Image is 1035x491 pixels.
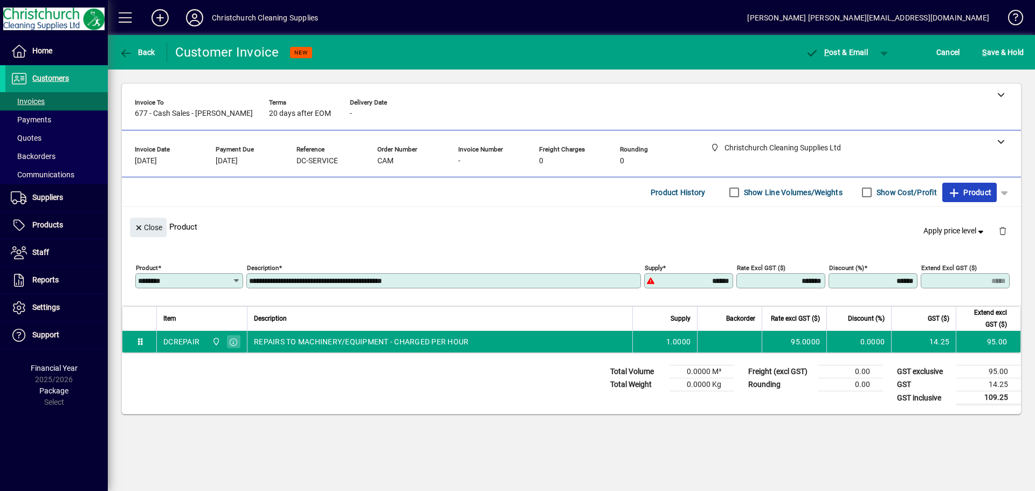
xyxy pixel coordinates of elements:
[800,43,873,62] button: Post & Email
[11,152,56,161] span: Backorders
[177,8,212,27] button: Profile
[1000,2,1022,37] a: Knowledge Base
[216,157,238,165] span: [DATE]
[5,294,108,321] a: Settings
[5,92,108,110] a: Invoices
[135,157,157,165] span: [DATE]
[818,378,883,391] td: 0.00
[119,48,155,57] span: Back
[829,264,864,272] mat-label: Discount (%)
[979,43,1026,62] button: Save & Hold
[747,9,989,26] div: [PERSON_NAME] [PERSON_NAME][EMAIL_ADDRESS][DOMAIN_NAME]
[5,129,108,147] a: Quotes
[143,8,177,27] button: Add
[5,267,108,294] a: Reports
[605,378,670,391] td: Total Weight
[11,97,45,106] span: Invoices
[39,386,68,395] span: Package
[942,183,997,202] button: Product
[127,222,169,232] app-page-header-button: Close
[5,239,108,266] a: Staff
[32,330,59,339] span: Support
[11,170,74,179] span: Communications
[32,220,63,229] span: Products
[212,9,318,26] div: Christchurch Cleaning Supplies
[32,248,49,257] span: Staff
[923,225,986,237] span: Apply price level
[726,313,755,324] span: Backorder
[5,110,108,129] a: Payments
[108,43,167,62] app-page-header-button: Back
[209,336,222,348] span: Christchurch Cleaning Supplies Ltd
[377,157,394,165] span: CAM
[848,313,885,324] span: Discount (%)
[948,184,991,201] span: Product
[254,313,287,324] span: Description
[743,365,818,378] td: Freight (excl GST)
[32,46,52,55] span: Home
[163,313,176,324] span: Item
[458,157,460,165] span: -
[982,44,1024,61] span: ave & Hold
[11,115,51,124] span: Payments
[956,391,1021,405] td: 109.25
[136,264,158,272] mat-label: Product
[670,365,734,378] td: 0.0000 M³
[32,193,63,202] span: Suppliers
[32,303,60,312] span: Settings
[934,43,963,62] button: Cancel
[130,218,167,237] button: Close
[928,313,949,324] span: GST ($)
[646,183,710,202] button: Product History
[982,48,986,57] span: S
[919,222,990,241] button: Apply price level
[5,165,108,184] a: Communications
[247,264,279,272] mat-label: Description
[135,109,253,118] span: 677 - Cash Sales - [PERSON_NAME]
[5,212,108,239] a: Products
[269,109,331,118] span: 20 days after EOM
[956,331,1020,352] td: 95.00
[605,365,670,378] td: Total Volume
[956,378,1021,391] td: 14.25
[5,184,108,211] a: Suppliers
[921,264,977,272] mat-label: Extend excl GST ($)
[254,336,468,347] span: REPAIRS TO MACHINERY/EQUIPMENT - CHARGED PER HOUR
[666,336,691,347] span: 1.0000
[116,43,158,62] button: Back
[874,187,937,198] label: Show Cost/Profit
[824,48,829,57] span: P
[350,109,352,118] span: -
[294,49,308,56] span: NEW
[892,378,956,391] td: GST
[956,365,1021,378] td: 95.00
[5,322,108,349] a: Support
[163,336,199,347] div: DCREPAIR
[670,378,734,391] td: 0.0000 Kg
[963,307,1007,330] span: Extend excl GST ($)
[296,157,338,165] span: DC-SERVICE
[32,275,59,284] span: Reports
[743,378,818,391] td: Rounding
[122,207,1021,246] div: Product
[769,336,820,347] div: 95.0000
[175,44,279,61] div: Customer Invoice
[990,226,1016,236] app-page-header-button: Delete
[805,48,868,57] span: ost & Email
[134,219,162,237] span: Close
[771,313,820,324] span: Rate excl GST ($)
[11,134,42,142] span: Quotes
[645,264,663,272] mat-label: Supply
[31,364,78,372] span: Financial Year
[32,74,69,82] span: Customers
[539,157,543,165] span: 0
[891,331,956,352] td: 14.25
[892,365,956,378] td: GST exclusive
[5,147,108,165] a: Backorders
[818,365,883,378] td: 0.00
[990,218,1016,244] button: Delete
[5,38,108,65] a: Home
[742,187,843,198] label: Show Line Volumes/Weights
[671,313,691,324] span: Supply
[737,264,785,272] mat-label: Rate excl GST ($)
